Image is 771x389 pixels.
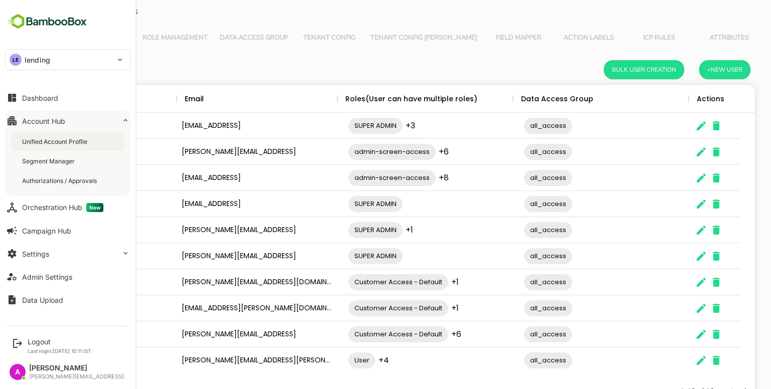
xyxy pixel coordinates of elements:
[665,34,723,42] span: Attributes
[10,54,22,66] div: LE
[24,85,41,113] div: User
[310,85,442,113] div: Roles(User can have multiple roles)
[107,34,173,42] span: Role Management
[416,328,426,340] span: +6
[343,354,354,366] span: +4
[16,165,142,191] div: Amrita
[22,296,63,304] div: Data Upload
[370,120,380,131] span: +3
[22,203,103,212] div: Orchestration Hub
[313,146,401,157] span: admin-screen-access
[16,217,142,243] div: [PERSON_NAME]
[313,276,413,288] span: Customer Access - Default
[5,88,131,108] button: Dashboard
[489,328,537,340] span: all_access
[10,364,26,380] div: A
[29,373,124,380] div: [PERSON_NAME][EMAIL_ADDRESS]
[525,34,583,42] span: Action Labels
[313,328,413,340] span: Customer Access - Default
[22,176,99,185] div: Authorizations / Approvals
[142,217,302,243] div: [PERSON_NAME][EMAIL_ADDRESS]
[24,26,712,50] div: Vertical tabs example
[489,172,537,183] span: all_access
[5,12,90,31] img: BambooboxFullLogoMark.5f36c76dfaba33ec1ec1367b70bb1252.svg
[6,50,130,70] div: LElending
[16,139,142,165] div: [PERSON_NAME]
[25,55,50,65] p: lending
[489,120,537,131] span: all_access
[169,93,181,105] button: Sort
[86,203,103,212] span: New
[142,113,302,139] div: [EMAIL_ADDRESS]
[29,364,124,372] div: [PERSON_NAME]
[313,302,413,314] span: Customer Access - Default
[313,224,367,236] span: SUPER ADMIN
[313,172,401,183] span: admin-screen-access
[16,347,142,373] div: [PERSON_NAME]
[489,276,537,288] span: all_access
[313,120,367,131] span: SUPER ADMIN
[489,354,537,366] span: all_access
[142,347,302,373] div: [PERSON_NAME][EMAIL_ADDRESS][PERSON_NAME][DOMAIN_NAME]
[313,198,367,210] span: SUPER ADMIN
[142,321,302,347] div: [PERSON_NAME][EMAIL_ADDRESS]
[5,267,131,287] button: Admin Settings
[22,250,49,258] div: Settings
[5,221,131,241] button: Campaign Hub
[142,269,302,295] div: [PERSON_NAME][EMAIL_ADDRESS][DOMAIN_NAME]
[370,224,378,236] span: +1
[22,157,77,165] div: Segment Manager
[30,34,95,42] span: User Management
[265,34,323,42] span: Tenant Config
[404,172,414,183] span: +8
[416,302,424,314] span: +1
[22,273,72,281] div: Admin Settings
[454,34,512,42] span: Field Mapper
[22,227,71,235] div: Campaign Hub
[142,139,302,165] div: [PERSON_NAME][EMAIL_ADDRESS]
[16,321,142,347] div: [PERSON_NAME]
[5,198,131,218] button: Orchestration HubNew
[41,93,53,105] button: Sort
[22,117,65,125] div: Account Hub
[404,146,414,157] span: +6
[142,191,302,217] div: [EMAIL_ADDRESS]
[16,113,142,139] div: Amit
[16,243,142,269] div: [PERSON_NAME]
[662,85,689,113] div: Actions
[489,250,537,262] span: all_access
[486,85,558,113] div: Data Access Group
[22,137,89,146] div: Unified Account Profile
[142,295,302,321] div: [EMAIL_ADDRESS][PERSON_NAME][DOMAIN_NAME]
[150,85,169,113] div: Email
[142,243,302,269] div: [PERSON_NAME][EMAIL_ADDRESS]
[5,244,131,264] button: Settings
[489,146,537,157] span: all_access
[21,62,61,78] h6: User List
[595,34,653,42] span: ICP Rules
[569,60,649,79] button: Bulk User Creation
[335,34,442,42] span: Tenant Config [PERSON_NAME]
[16,295,142,321] div: Neha
[489,198,537,210] span: all_access
[16,269,142,295] div: [PERSON_NAME]
[313,354,340,366] span: User
[313,250,367,262] span: SUPER ADMIN
[22,94,58,102] div: Dashboard
[664,60,715,79] button: +New User
[28,337,91,346] div: Logout
[142,165,302,191] div: [EMAIL_ADDRESS]
[5,290,131,310] button: Data Upload
[416,276,424,288] span: +1
[185,34,253,42] span: Data Access Group
[16,191,142,217] div: Anjali
[489,302,537,314] span: all_access
[489,224,537,236] span: all_access
[28,348,91,354] p: Last login: [DATE] 15:11 IST
[5,111,131,131] button: Account Hub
